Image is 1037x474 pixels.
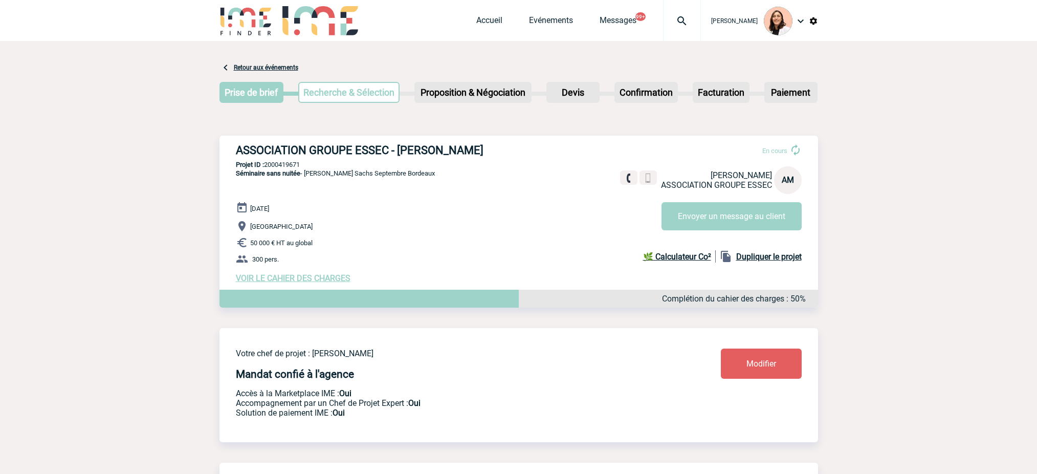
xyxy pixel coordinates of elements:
[694,83,748,102] p: Facturation
[236,389,660,398] p: Accès à la Marketplace IME :
[236,349,660,358] p: Votre chef de projet : [PERSON_NAME]
[547,83,599,102] p: Devis
[250,239,313,247] span: 50 000 € HT au global
[236,169,300,177] span: Séminaire sans nuitée
[782,175,794,185] span: AM
[661,180,772,190] span: ASSOCIATION GROUPE ESSEC
[476,15,502,30] a: Accueil
[236,161,264,168] b: Projet ID :
[644,174,653,183] img: portable.png
[615,83,677,102] p: Confirmation
[220,83,283,102] p: Prise de brief
[339,389,351,398] b: Oui
[299,83,399,102] p: Recherche & Sélection
[236,144,543,157] h3: ASSOCIATION GROUPE ESSEC - [PERSON_NAME]
[236,398,660,408] p: Prestation payante
[408,398,421,408] b: Oui
[643,250,716,263] a: 🌿 Calculateur Co²
[236,408,660,418] p: Conformité aux process achat client, Prise en charge de la facturation, Mutualisation de plusieur...
[219,161,818,168] p: 2000419671
[711,170,772,180] span: [PERSON_NAME]
[720,250,732,263] img: file_copy-black-24dp.png
[711,17,758,25] span: [PERSON_NAME]
[736,252,802,262] b: Dupliquer le projet
[764,7,792,35] img: 129834-0.png
[250,223,313,230] span: [GEOGRAPHIC_DATA]
[762,147,787,155] span: En cours
[236,273,350,283] a: VOIR LE CAHIER DES CHARGES
[643,252,711,262] b: 🌿 Calculateur Co²
[219,6,273,35] img: IME-Finder
[661,202,802,230] button: Envoyer un message au client
[333,408,345,418] b: Oui
[250,205,269,212] span: [DATE]
[529,15,573,30] a: Evénements
[236,169,435,177] span: - [PERSON_NAME] Sachs Septembre Bordeaux
[236,368,354,380] h4: Mandat confié à l'agence
[600,15,636,30] a: Messages
[635,12,646,21] button: 99+
[624,174,633,183] img: fixe.png
[252,255,279,263] span: 300 pers.
[234,64,298,71] a: Retour aux événements
[415,83,531,102] p: Proposition & Négociation
[746,359,776,369] span: Modifier
[765,83,817,102] p: Paiement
